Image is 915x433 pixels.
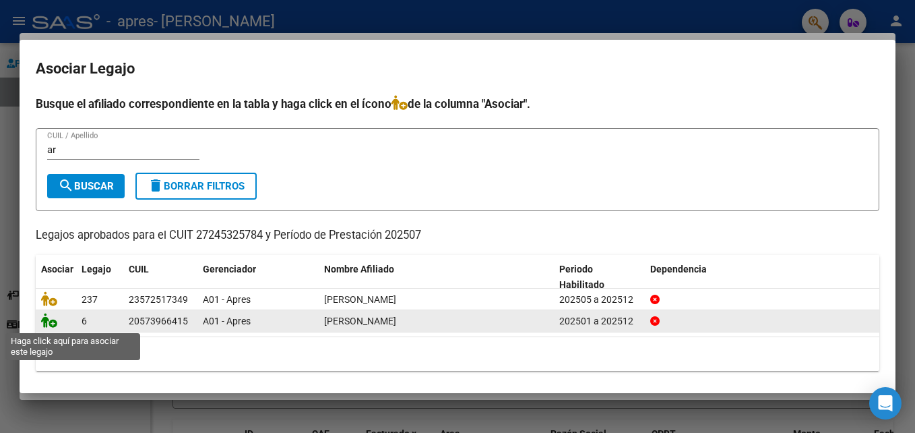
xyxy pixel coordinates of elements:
h4: Busque el afiliado correspondiente en la tabla y haga click en el ícono de la columna "Asociar". [36,95,879,113]
span: A01 - Apres [203,294,251,305]
div: Open Intercom Messenger [869,387,902,420]
span: DOMINGUEZ LUIAN BENJAMIN [324,294,396,305]
span: Gerenciador [203,264,256,275]
button: Borrar Filtros [135,173,257,200]
span: Legajo [82,264,111,275]
button: Buscar [47,174,125,198]
span: Buscar [58,180,114,192]
span: Nombre Afiliado [324,264,394,275]
datatable-header-cell: CUIL [123,255,197,299]
span: CUIL [129,264,149,275]
div: 23572517349 [129,292,188,308]
div: 20573966415 [129,314,188,329]
datatable-header-cell: Legajo [76,255,123,299]
mat-icon: delete [148,177,164,194]
span: Borrar Filtros [148,180,245,192]
span: Asociar [41,264,73,275]
datatable-header-cell: Nombre Afiliado [319,255,554,299]
div: 202501 a 202512 [559,314,639,329]
span: Dependencia [650,264,707,275]
h2: Asociar Legajo [36,56,879,82]
div: 2 registros [36,337,879,371]
datatable-header-cell: Asociar [36,255,76,299]
span: LEON ARON ELIAS [324,316,396,326]
span: A01 - Apres [203,316,251,326]
span: 237 [82,294,98,305]
datatable-header-cell: Dependencia [645,255,880,299]
span: Periodo Habilitado [559,264,604,290]
datatable-header-cell: Gerenciador [197,255,319,299]
p: Legajos aprobados para el CUIT 27245325784 y Período de Prestación 202507 [36,227,879,244]
mat-icon: search [58,177,74,194]
datatable-header-cell: Periodo Habilitado [554,255,645,299]
span: 6 [82,316,87,326]
div: 202505 a 202512 [559,292,639,308]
